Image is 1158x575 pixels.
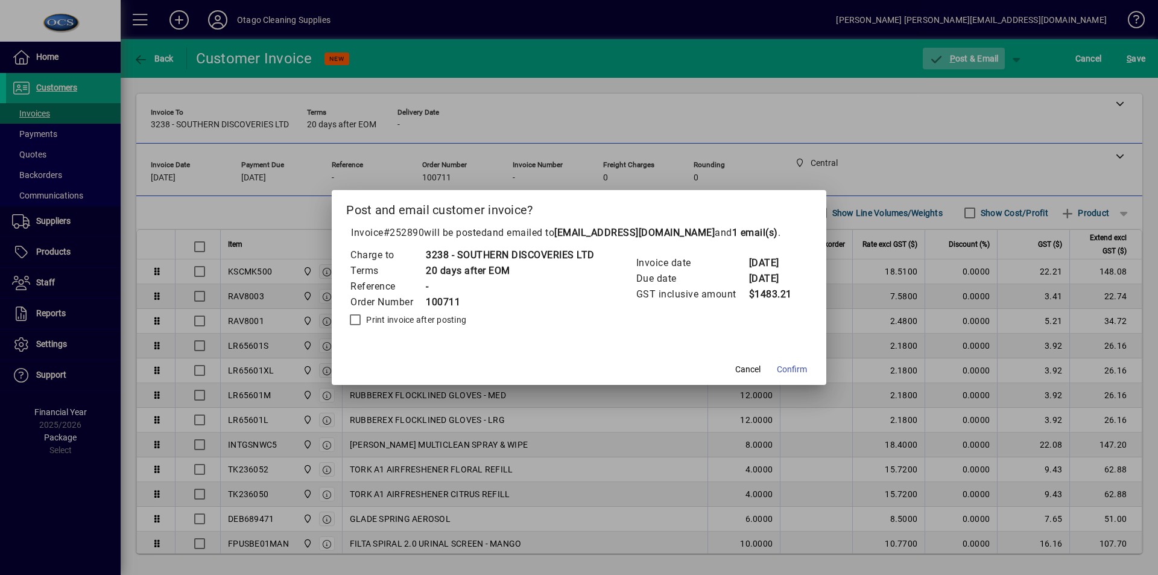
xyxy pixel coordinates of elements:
td: 20 days after EOM [425,263,595,279]
td: [DATE] [748,255,797,271]
td: Due date [636,271,748,287]
label: Print invoice after posting [364,314,466,326]
td: Charge to [350,247,425,263]
h2: Post and email customer invoice? [332,190,826,225]
b: 1 email(s) [732,227,778,238]
span: #252890 [384,227,425,238]
button: Cancel [729,358,767,380]
span: and emailed to [487,227,778,238]
td: Order Number [350,294,425,310]
span: Confirm [777,363,807,376]
td: Terms [350,263,425,279]
p: Invoice will be posted . [346,226,812,240]
td: - [425,279,595,294]
td: [DATE] [748,271,797,287]
td: 3238 - SOUTHERN DISCOVERIES LTD [425,247,595,263]
td: 100711 [425,294,595,310]
td: Reference [350,279,425,294]
button: Confirm [772,358,812,380]
span: Cancel [735,363,761,376]
b: [EMAIL_ADDRESS][DOMAIN_NAME] [554,227,715,238]
span: and [715,227,778,238]
td: $1483.21 [748,287,797,302]
td: Invoice date [636,255,748,271]
td: GST inclusive amount [636,287,748,302]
